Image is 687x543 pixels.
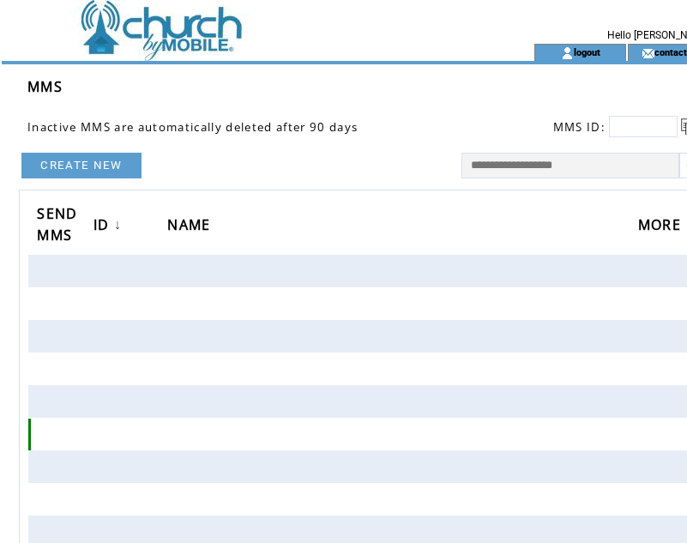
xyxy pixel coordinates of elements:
[37,200,77,253] span: SEND MMS
[642,46,654,60] img: contact_us_icon.gif
[638,211,685,243] span: MORE
[561,46,574,60] img: account_icon.gif
[21,153,142,178] a: CREATE NEW
[27,77,63,96] span: MMS
[93,210,126,242] a: ID↓
[167,210,219,242] a: NAME
[167,211,214,243] span: NAME
[574,46,600,57] a: logout
[27,119,358,135] span: Inactive MMS are automatically deleted after 90 days
[93,211,114,243] span: ID
[553,119,606,135] span: MMS ID:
